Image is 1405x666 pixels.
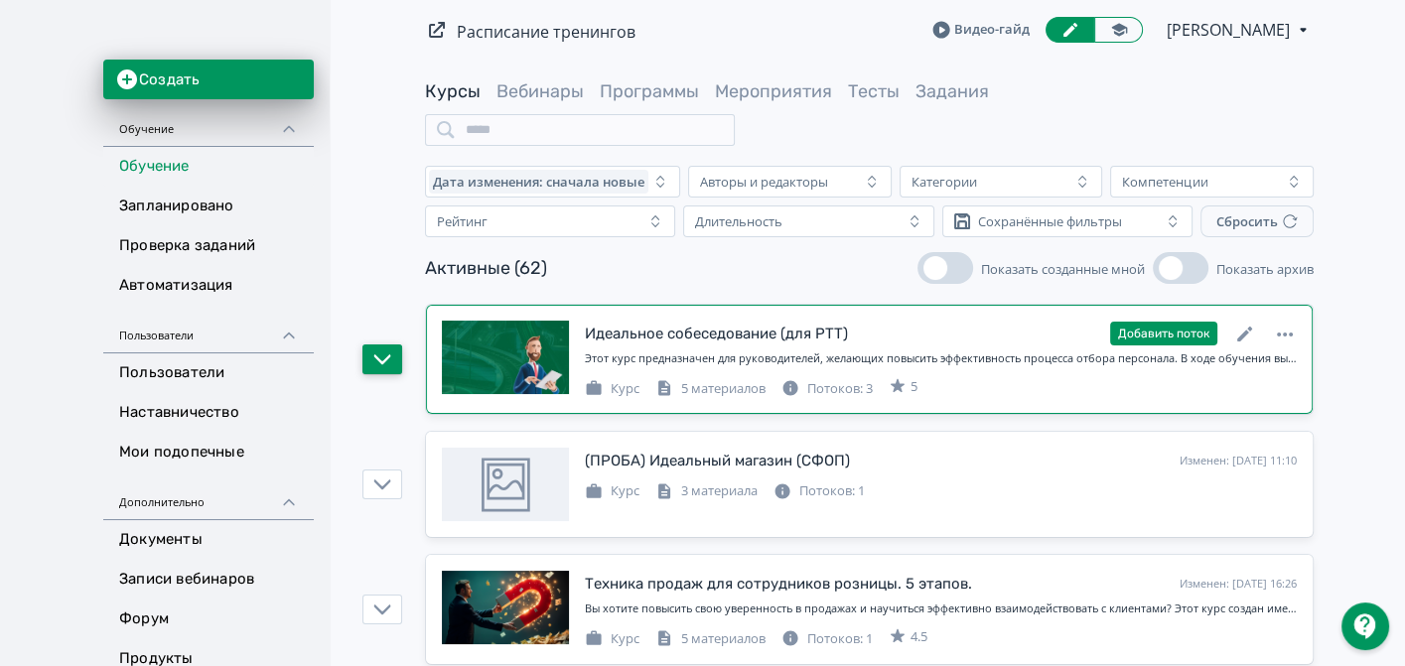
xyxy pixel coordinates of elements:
div: 3 материала [655,481,758,501]
span: Показать архив [1216,260,1314,278]
div: Компетенции [1122,174,1207,190]
div: Курс [585,481,639,501]
a: Видео-гайд [932,20,1030,40]
div: Потоков: 1 [781,629,873,649]
div: Идеальное собеседование (для РТТ) [585,323,848,345]
div: Техника продаж для сотрудников розницы. 5 этапов. [585,573,972,596]
div: Изменен: [DATE] 16:26 [1180,576,1297,593]
div: Курс [585,629,639,649]
div: 5 материалов [655,629,766,649]
img: https://files.teachbase.ru/system/account/52438/logo/medium-8cc39d3de9861fc31387165adde7979b.png [119,12,298,138]
a: Мероприятия [715,80,832,102]
div: Изменен: [DATE] 11:10 [1180,453,1297,469]
div: Дополнительно [103,575,314,622]
a: Курсы [425,80,481,102]
span: 5 [911,377,917,397]
a: Документы [103,622,314,662]
div: Потоков: 3 [781,379,873,399]
a: Тесты [848,80,900,102]
span: Михаил Суржко [1167,18,1293,42]
a: Программы [600,80,699,102]
a: Переключиться в режим ученика [1094,17,1143,43]
a: Проверка заданий [103,329,314,368]
a: Пользователи [103,456,314,495]
div: Рейтинг [437,213,488,229]
a: Задания [915,80,989,102]
div: (ПРОБА) Идеальный магазин (СФОП) [585,450,850,472]
span: Дата изменения: сначала новые [433,174,644,190]
div: Обучение [103,201,314,249]
div: Категории [912,174,977,190]
div: Потоков: 1 [773,481,865,501]
a: Автоматизация [103,368,314,408]
div: Длительность [695,213,782,229]
span: Показать созданные мной [981,260,1145,278]
div: Пользователи [103,408,314,456]
button: Компетенции [1110,166,1314,198]
div: Сохранённые фильтры [978,213,1122,229]
button: Сбросить [1200,205,1314,237]
div: Активные (62) [425,255,547,282]
a: Расписание тренингов [457,21,635,43]
button: Добавить поток [1110,322,1217,345]
div: Авторы и редакторы [700,174,828,190]
div: Этот курс предназначен для руководителей, желающих повысить эффективность процесса отбора персона... [585,350,1297,367]
button: Рейтинг [425,205,675,237]
span: 4.5 [911,627,927,647]
a: Наставничество [103,495,314,535]
button: Создать [103,162,314,201]
button: Длительность [683,205,933,237]
button: Категории [900,166,1103,198]
a: Запланировано [103,289,314,329]
div: 5 материалов [655,379,766,399]
a: Обучение [103,249,314,289]
div: Вы хотите повысить свою уверенность в продажах и научиться эффективно взаимодействовать с клиента... [585,600,1297,617]
button: Сохранённые фильтры [942,205,1193,237]
a: Вебинары [496,80,584,102]
div: Курс [585,379,639,399]
a: Мои подопечные [103,535,314,575]
button: Дата изменения: сначала новые [425,166,680,198]
button: Авторы и редакторы [688,166,892,198]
